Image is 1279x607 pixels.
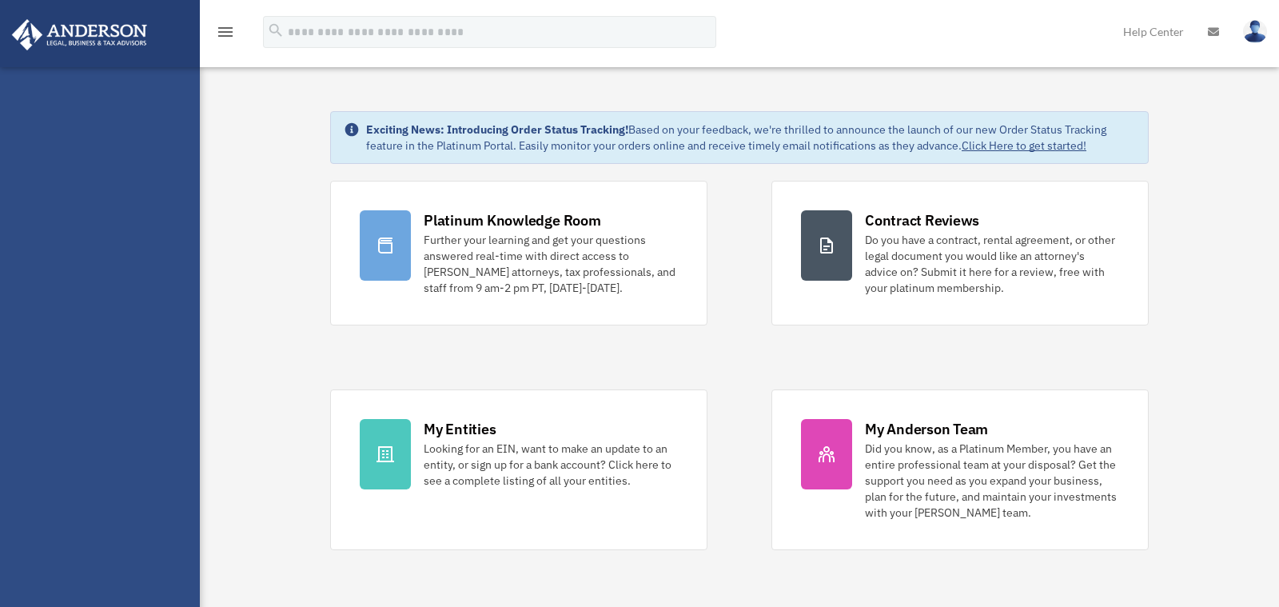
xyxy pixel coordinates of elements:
[7,19,152,50] img: Anderson Advisors Platinum Portal
[330,389,707,550] a: My Entities Looking for an EIN, want to make an update to an entity, or sign up for a bank accoun...
[424,419,496,439] div: My Entities
[1243,20,1267,43] img: User Pic
[424,441,678,489] div: Looking for an EIN, want to make an update to an entity, or sign up for a bank account? Click her...
[962,138,1086,153] a: Click Here to get started!
[267,22,285,39] i: search
[216,28,235,42] a: menu
[216,22,235,42] i: menu
[865,419,988,439] div: My Anderson Team
[865,441,1119,521] div: Did you know, as a Platinum Member, you have an entire professional team at your disposal? Get th...
[865,210,979,230] div: Contract Reviews
[424,210,601,230] div: Platinum Knowledge Room
[771,389,1149,550] a: My Anderson Team Did you know, as a Platinum Member, you have an entire professional team at your...
[330,181,707,325] a: Platinum Knowledge Room Further your learning and get your questions answered real-time with dire...
[865,232,1119,296] div: Do you have a contract, rental agreement, or other legal document you would like an attorney's ad...
[366,122,1135,154] div: Based on your feedback, we're thrilled to announce the launch of our new Order Status Tracking fe...
[424,232,678,296] div: Further your learning and get your questions answered real-time with direct access to [PERSON_NAM...
[771,181,1149,325] a: Contract Reviews Do you have a contract, rental agreement, or other legal document you would like...
[366,122,628,137] strong: Exciting News: Introducing Order Status Tracking!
